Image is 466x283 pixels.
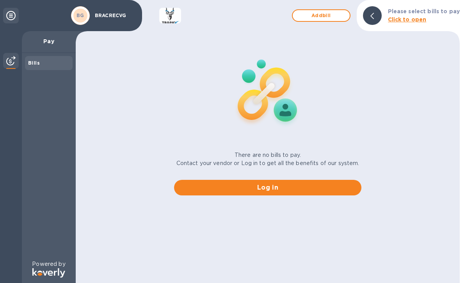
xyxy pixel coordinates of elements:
b: BG [76,12,84,18]
button: Addbill [292,9,350,22]
b: Please select bills to pay [388,8,460,14]
p: There are no bills to pay. Contact your vendor or Log in to get all the benefits of our system. [176,151,359,167]
b: Bills [28,60,40,66]
p: Pay [28,37,69,45]
button: Log in [174,180,361,195]
span: Add bill [299,11,343,20]
b: Click to open [388,16,427,23]
p: Powered by [32,260,65,268]
img: Logo [32,268,65,278]
span: Log in [180,183,355,192]
p: BRACRECVG [95,13,134,18]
